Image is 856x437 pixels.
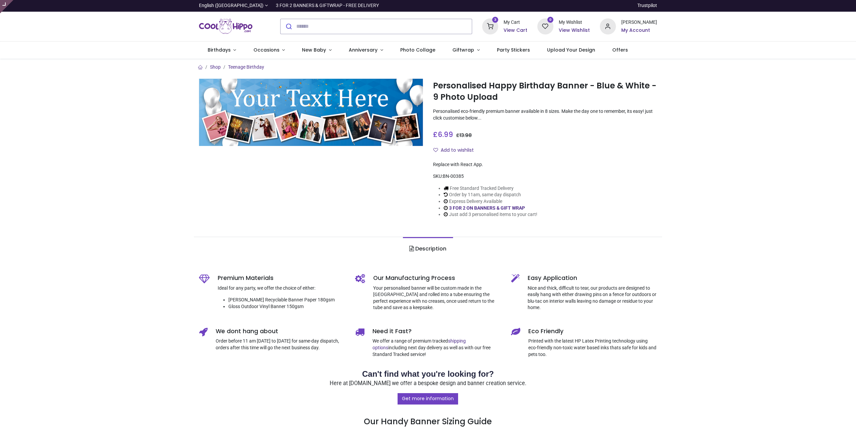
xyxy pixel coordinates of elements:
[444,198,537,205] li: Express Delivery Available
[621,19,657,26] div: [PERSON_NAME]
[612,47,628,53] span: Offers
[547,47,595,53] span: Upload Your Design
[373,274,501,282] h5: Our Manufacturing Process
[456,132,472,139] span: £
[433,80,657,103] h1: Personalised Happy Birthday Banner - Blue & White - 9 Photo Upload
[400,47,435,53] span: Photo Collage
[210,64,221,70] a: Shop
[372,338,501,358] p: We offer a range of premium tracked including next day delivery as well as with our free Standard...
[199,380,657,387] p: Here at [DOMAIN_NAME] we offer a bespoke design and banner creation service.
[433,161,657,168] div: Replace with React App.
[433,148,438,152] i: Add to wishlist
[340,42,392,59] a: Anniversary
[199,17,252,36] img: Cool Hippo
[449,205,525,211] a: 3 FOR 2 ON BANNERS & GIFT WRAP
[459,132,472,139] span: 13.98
[547,17,554,23] sup: 0
[433,108,657,121] p: Personalised eco-friendly premium banner available in 8 sizes. Make the day one to remember, its ...
[621,27,657,34] a: My Account
[349,47,378,53] span: Anniversary
[218,274,345,282] h5: Premium Materials
[276,2,379,9] div: 3 FOR 2 BANNERS & GIFTWRAP - FREE DELIVERY
[228,64,264,70] a: Teenage Birthday
[528,285,657,311] p: Nice and thick, difficult to tear, our products are designed to easily hang with either drawing p...
[559,19,590,26] div: My Wishlist
[281,19,296,34] button: Submit
[433,173,657,180] div: SKU:
[372,327,501,336] h5: Need it Fast?
[537,23,553,28] a: 0
[199,393,657,428] h3: Our Handy Banner Sizing Guide
[199,17,252,36] a: Logo of Cool Hippo
[218,285,345,292] p: Ideal for any party, we offer the choice of either:
[199,2,268,9] a: English ([GEOGRAPHIC_DATA])
[216,327,345,336] h5: We dont hang about
[228,297,345,303] li: [PERSON_NAME] Recyclable Banner Paper 180gsm
[492,17,499,23] sup: 3
[228,303,345,310] li: Gloss Outdoor Vinyl Banner 150gsm
[497,47,530,53] span: Party Stickers
[208,47,231,53] span: Birthdays
[443,173,464,179] span: BN-00385
[444,192,537,198] li: Order by 11am, same day dispatch
[433,130,453,139] span: £
[199,79,423,146] img: Personalised Happy Birthday Banner - Blue & White - 9 Photo Upload
[245,42,294,59] a: Occasions
[504,27,527,34] a: View Cart
[438,130,453,139] span: 6.99
[294,42,340,59] a: New Baby
[403,237,453,261] a: Description
[504,19,527,26] div: My Cart
[199,368,657,380] h2: Can't find what you're looking for?
[444,211,537,218] li: Just add 3 personalised items to your cart!
[559,27,590,34] a: View Wishlist
[452,47,474,53] span: Giftwrap
[482,23,498,28] a: 3
[398,393,458,405] a: Get more information
[637,2,657,9] a: Trustpilot
[253,47,280,53] span: Occasions
[444,42,488,59] a: Giftwrap
[373,285,501,311] p: Your personalised banner will be custom made in the [GEOGRAPHIC_DATA] and rolled into a tube ensu...
[216,338,345,351] p: Order before 11 am [DATE] to [DATE] for same-day dispatch, orders after this time will go the nex...
[433,145,479,156] button: Add to wishlistAdd to wishlist
[199,42,245,59] a: Birthdays
[528,327,657,336] h5: Eco Friendly
[302,47,326,53] span: New Baby
[528,274,657,282] h5: Easy Application
[444,185,537,192] li: Free Standard Tracked Delivery
[528,338,657,358] p: Printed with the latest HP Latex Printing technology using eco-friendly non-toxic water based ink...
